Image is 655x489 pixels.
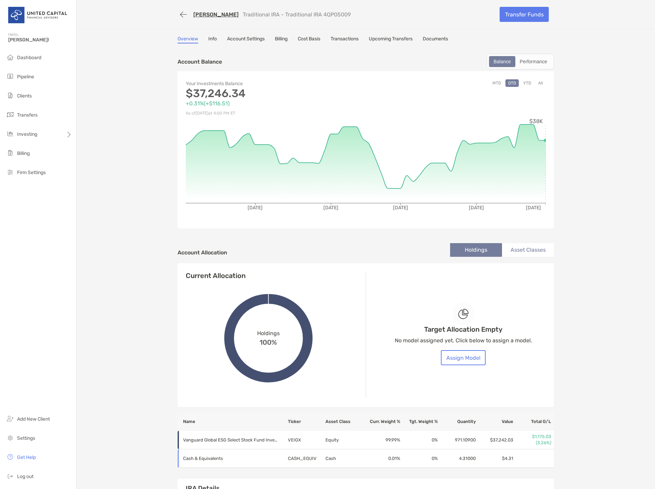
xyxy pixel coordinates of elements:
button: MTD [490,79,504,87]
a: Info [208,36,217,43]
li: Holdings [450,243,502,257]
p: As of [DATE] at 4:00 PM ET [186,109,366,118]
div: Balance [490,57,515,66]
img: settings icon [6,434,14,442]
th: Ticker [288,412,325,431]
p: Account Balance [178,57,222,66]
button: All [535,79,546,87]
span: Log out [17,474,33,479]
h4: Target Allocation Empty [424,325,502,333]
a: Account Settings [227,36,265,43]
td: 0 % [401,449,438,468]
p: Vanguard Global ESG Select Stock Fund Investor Share [183,436,279,444]
th: Total G/L [514,412,554,431]
tspan: [DATE] [469,205,484,211]
th: Value [476,412,514,431]
td: 99.99 % [363,431,400,449]
img: logout icon [6,472,14,480]
img: get-help icon [6,453,14,461]
img: firm-settings icon [6,168,14,176]
p: No model assigned yet. Click below to assign a model. [395,336,532,345]
a: Upcoming Transfers [369,36,413,43]
th: Quantity [438,412,476,431]
img: investing icon [6,130,14,138]
th: Name [178,412,288,431]
th: Tgt. Weight % [401,412,438,431]
tspan: [DATE] [323,205,338,211]
p: $1,175.03 [514,434,551,440]
span: 100% [260,336,277,346]
td: $37,242.03 [476,431,514,449]
a: Transactions [331,36,359,43]
a: [PERSON_NAME] [193,11,239,18]
span: Billing [17,150,30,156]
a: Overview [178,36,198,43]
p: Cash & Equivalents [183,454,279,463]
th: Curr. Weight % [363,412,400,431]
td: 0.01 % [363,449,400,468]
img: billing icon [6,149,14,157]
td: Cash [325,449,363,468]
tspan: $38K [529,118,543,124]
div: Performance [516,57,551,66]
a: Billing [275,36,288,43]
td: 971.10900 [438,431,476,449]
span: Clients [17,93,32,99]
th: Asset Class [325,412,363,431]
button: YTD [520,79,534,87]
span: Investing [17,131,37,137]
tspan: [DATE] [248,205,263,211]
span: [PERSON_NAME]! [8,37,72,43]
span: Holdings [257,330,280,336]
a: Documents [423,36,448,43]
td: 4.31000 [438,449,476,468]
img: United Capital Logo [8,3,68,27]
li: Asset Classes [502,243,554,257]
img: transfers icon [6,110,14,119]
h4: Current Allocation [186,272,246,280]
button: QTD [505,79,519,87]
span: Firm Settings [17,170,46,175]
tspan: [DATE] [393,205,408,211]
td: CASH_EQUIV [288,449,325,468]
img: pipeline icon [6,72,14,80]
p: Your Investments Balance [186,79,366,88]
a: Cost Basis [298,36,320,43]
td: 0 % [401,431,438,449]
img: clients icon [6,91,14,100]
td: VEIGX [288,431,325,449]
img: dashboard icon [6,53,14,61]
span: Pipeline [17,74,34,80]
span: Dashboard [17,55,41,61]
span: Settings [17,435,35,441]
tspan: [DATE] [526,205,541,211]
span: Transfers [17,112,38,118]
a: Transfer Funds [500,7,549,22]
p: $37,246.34 [186,89,366,98]
button: Assign Model [441,350,486,365]
p: (3.26%) [514,440,551,446]
p: +0.31% ( +$116.51 ) [186,99,366,108]
td: Equity [325,431,363,449]
span: Get Help [17,454,36,460]
span: Add New Client [17,416,50,422]
div: segmented control [487,54,554,69]
p: Traditional IRA - Traditional IRA 4QP05009 [243,11,351,18]
img: add_new_client icon [6,414,14,423]
h4: Account Allocation [178,249,227,256]
td: $4.31 [476,449,514,468]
